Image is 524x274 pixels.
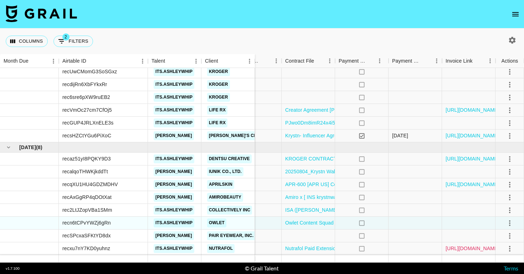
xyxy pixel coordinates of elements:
span: ( 8 ) [36,144,42,151]
button: select merge strategy [504,230,516,242]
button: Sort [366,56,376,66]
a: Kroger [207,80,230,89]
a: its.ashleywhip [154,206,194,215]
a: [URL][DOMAIN_NAME] [446,132,499,139]
button: Menu [137,56,148,67]
a: its.ashleywhip [154,154,194,163]
div: Client [205,54,218,68]
a: [URL][DOMAIN_NAME] [446,155,499,162]
a: [URL][DOMAIN_NAME] [446,181,499,188]
button: Sort [314,56,324,66]
button: Sort [421,56,431,66]
button: hide children [4,142,14,152]
div: rec2LtJZopVBa1SMm [62,206,112,214]
button: Show filters [53,36,93,47]
div: 21/07/2025 [392,132,408,139]
span: 2 [62,33,70,41]
button: select merge strategy [504,117,516,129]
div: Uniport Contact Email [228,54,282,68]
button: open drawer [508,7,523,21]
a: its.ashleywhip [154,218,194,227]
div: Contract File [285,54,314,68]
a: Life RX [207,106,227,115]
a: its.ashleywhip [154,244,194,253]
div: Client [201,54,255,68]
a: its.ashleywhip [154,118,194,127]
div: rec6sre6pXW9ruEB2 [62,94,110,101]
a: Collectively Inc [207,206,252,215]
a: Owlet [207,218,226,227]
button: Menu [324,56,335,66]
a: [URL][DOMAIN_NAME] [446,245,499,252]
div: recn6tCPvYWZj6gRn [62,219,111,226]
div: Invoice Link [442,54,495,68]
div: v 1.7.100 [6,266,20,271]
button: Menu [48,56,59,67]
div: Payment Sent Date [389,54,442,68]
div: Airtable ID [59,54,148,68]
a: [PERSON_NAME] [154,231,194,240]
a: [PERSON_NAME] [154,193,194,202]
a: [URL][DOMAIN_NAME] [446,106,499,114]
a: its.ashleywhip [154,93,194,102]
div: recSPcxaSFKtYD8dx [62,232,111,239]
button: select merge strategy [504,91,516,104]
a: Pair Eyewear, Inc. [207,231,255,240]
a: Nutrafol Paid Extension Rights Agreement August_2025_Ashley [PERSON_NAME] 2.pdf [285,245,486,252]
a: amirobeauty [207,193,243,202]
a: Amiro x [ INS krystnwalmsley] Influencer Agreement-0826.pdf [285,194,424,201]
button: select merge strategy [504,191,516,204]
button: Menu [485,56,495,66]
button: Sort [473,56,483,66]
button: Menu [244,56,255,67]
div: recalqoTHWKjkddTt [62,168,108,175]
div: Talent [151,54,165,68]
div: recUwCMomG3SoSGxz [62,68,117,75]
a: Kroger [207,93,230,102]
a: Terms [504,265,518,272]
a: Owlet Content Squad UGC Brief_2025_Updated.pdf [285,219,403,226]
a: IUNIK Co., Ltd. [207,167,243,176]
a: [PERSON_NAME]'s Choice [207,131,269,140]
a: [PERSON_NAME] [154,167,194,176]
a: its.ashleywhip [154,106,194,115]
div: recaz51yI8PQKY9D3 [62,155,111,162]
button: Menu [271,56,282,66]
a: ISA ([PERSON_NAME] and Collectively - Dove Self Esteem Project 2025) [DATE].pdf [285,206,478,214]
button: Sort [165,56,175,66]
button: Sort [86,56,96,66]
div: Month Due [4,54,29,68]
div: Payment Sent [339,54,366,68]
button: select merge strategy [504,243,516,255]
button: select merge strategy [504,130,516,142]
div: recGUP4JRLXnELE3s [62,119,113,126]
a: [PERSON_NAME] [154,180,194,189]
button: Menu [431,56,442,66]
button: Sort [261,56,271,66]
button: select merge strategy [504,166,516,178]
a: Creator Agreement [PERSON_NAME] x LifeRX copy.pdf [285,106,412,114]
div: Airtable ID [62,54,86,68]
a: Nutrafol [207,244,235,253]
div: Talent [148,54,201,68]
div: Actions [495,54,524,68]
div: recqXU1HU4GDZMDHV [62,181,118,188]
button: select merge strategy [504,204,516,216]
div: Contract File [282,54,335,68]
span: [DATE] [19,144,36,151]
button: select merge strategy [504,79,516,91]
a: its.ashleywhip [154,67,194,76]
a: APR-600 [APR US] Content Usage Agreement_Krystn copy.pdf [285,181,428,188]
div: Actions [502,54,518,68]
div: recVmOc27cm7CfOj5 [62,106,112,114]
div: recxu7nY7KD0yuhnz [62,245,110,252]
a: [PERSON_NAME] [154,131,194,140]
button: select merge strategy [504,217,516,229]
button: Menu [191,56,201,67]
a: its.ashleywhip [154,80,194,89]
div: recdijRn6XbFYkxRr [62,81,107,88]
div: recsHZCtYGu6PiXoC [62,132,111,139]
button: select merge strategy [504,66,516,78]
button: Sort [218,56,228,66]
button: select merge strategy [504,153,516,165]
